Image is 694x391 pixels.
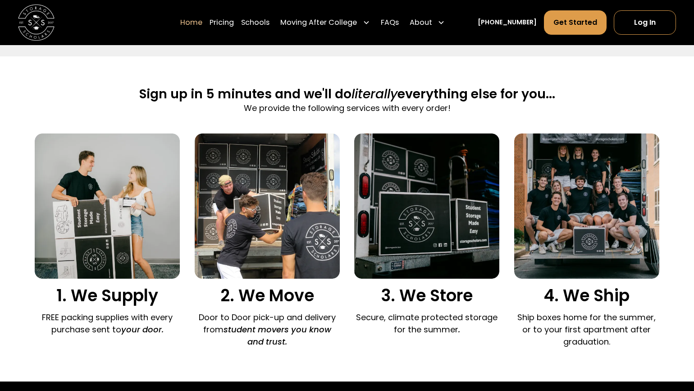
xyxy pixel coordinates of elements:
[121,324,164,335] em: your door.
[544,10,607,35] a: Get Started
[478,18,537,28] a: [PHONE_NUMBER]
[514,133,659,279] img: We ship your belongings.
[458,324,460,335] em: .
[139,86,555,102] h2: Sign up in 5 minutes and we'll do everything else for you...
[210,10,234,35] a: Pricing
[406,10,448,35] div: About
[410,17,432,28] div: About
[514,286,659,306] h3: 4. We Ship
[224,324,331,347] em: student movers you know and trust.
[381,10,399,35] a: FAQs
[354,286,499,306] h3: 3. We Store
[180,10,202,35] a: Home
[514,311,659,348] p: Ship boxes home for the summer, or to your first apartment after graduation.
[139,102,555,114] p: We provide the following services with every order!
[277,10,373,35] div: Moving After College
[614,10,676,35] a: Log In
[195,286,340,306] h3: 2. We Move
[352,85,397,103] span: literally
[35,286,180,306] h3: 1. We Supply
[35,133,180,279] img: We supply packing materials.
[280,17,357,28] div: Moving After College
[18,5,55,41] img: Storage Scholars main logo
[241,10,269,35] a: Schools
[354,133,499,279] img: We store your boxes.
[354,311,499,336] p: Secure, climate protected storage for the summer
[195,133,340,279] img: Door to door pick and delivery.
[195,311,340,348] p: Door to Door pick-up and delivery from
[35,311,180,336] p: FREE packing supplies with every purchase sent to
